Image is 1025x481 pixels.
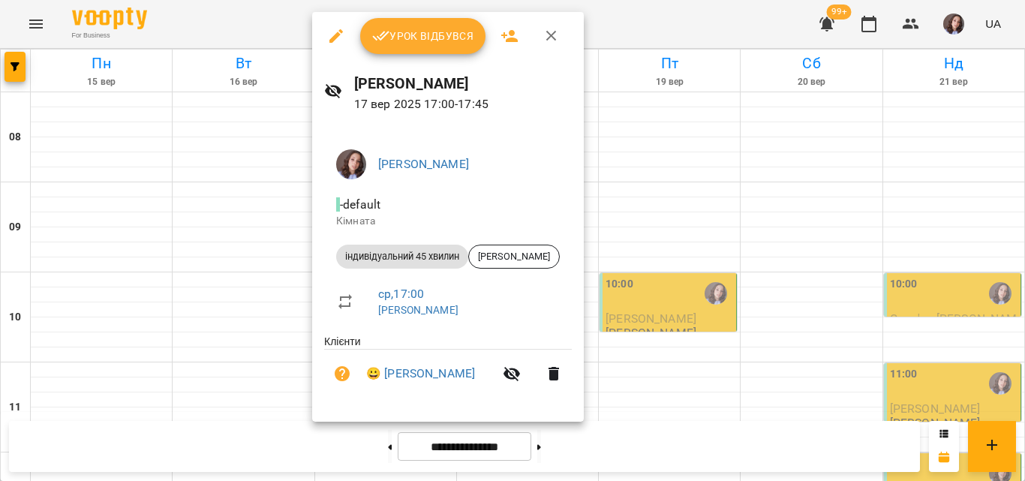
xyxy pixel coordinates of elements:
[354,95,572,113] p: 17 вер 2025 17:00 - 17:45
[336,197,383,212] span: - default
[378,287,424,301] a: ср , 17:00
[468,245,560,269] div: [PERSON_NAME]
[378,304,458,316] a: [PERSON_NAME]
[372,27,474,45] span: Урок відбувся
[324,334,572,404] ul: Клієнти
[360,18,486,54] button: Урок відбувся
[378,157,469,171] a: [PERSON_NAME]
[336,250,468,263] span: індивідуальний 45 хвилин
[336,149,366,179] img: 8e6d9769290247367f0f90eeedd3a5ee.jpg
[354,72,572,95] h6: [PERSON_NAME]
[324,356,360,392] button: Візит ще не сплачено. Додати оплату?
[469,250,559,263] span: [PERSON_NAME]
[366,365,475,383] a: 😀 [PERSON_NAME]
[336,214,560,229] p: Кімната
